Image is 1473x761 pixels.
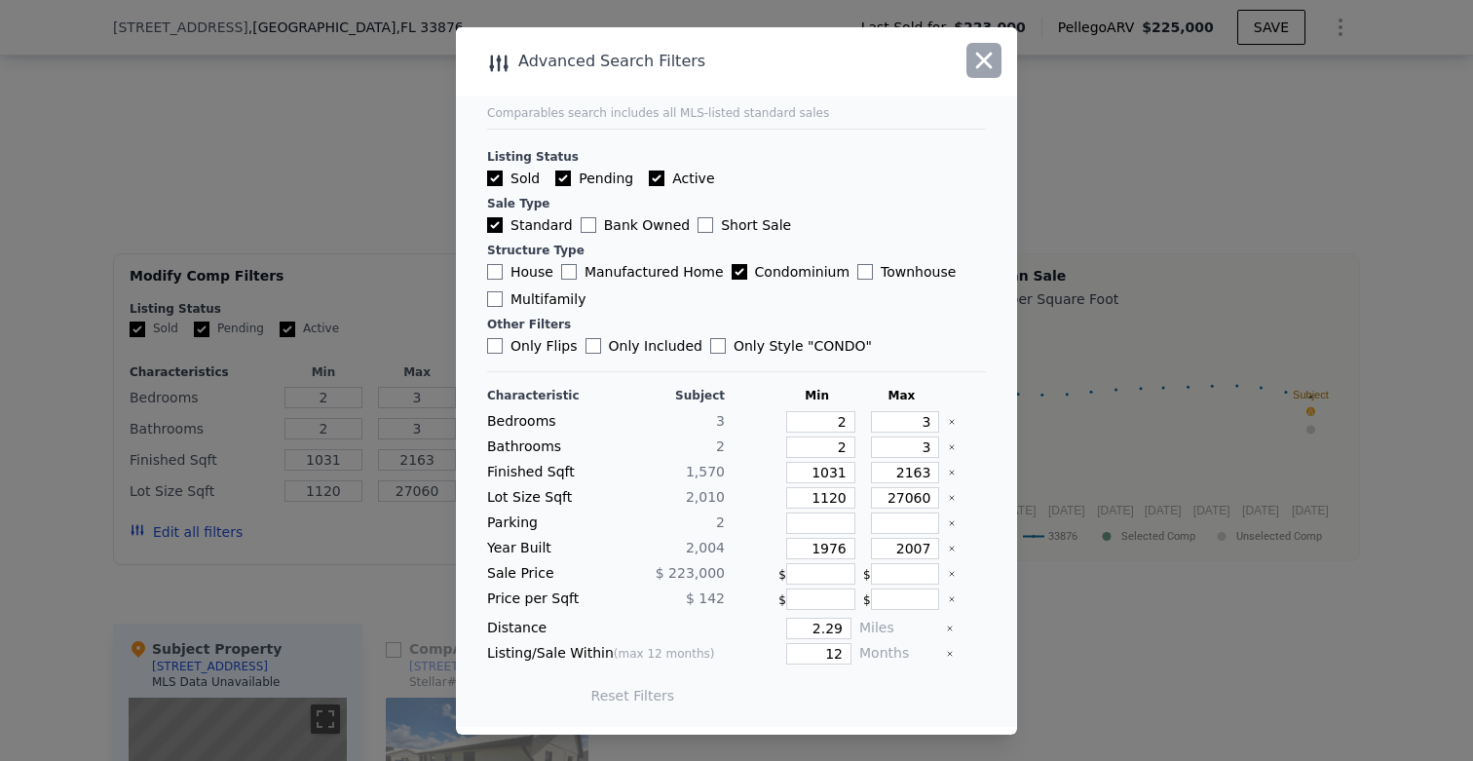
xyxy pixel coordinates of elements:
[585,338,601,354] input: Only Included
[946,625,954,632] button: Clear
[487,487,602,509] div: Lot Size Sqft
[948,545,956,552] button: Clear
[686,489,725,505] span: 2,010
[732,262,850,282] label: Condominium
[698,215,791,235] label: Short Sale
[487,196,986,211] div: Sale Type
[487,563,602,585] div: Sale Price
[561,262,724,282] label: Manufactured Home
[863,388,940,403] div: Max
[778,388,855,403] div: Min
[656,565,725,581] span: $ 223,000
[487,437,602,458] div: Bathrooms
[948,519,956,527] button: Clear
[778,563,855,585] div: $
[456,48,905,75] div: Advanced Search Filters
[614,647,715,661] span: (max 12 months)
[487,462,602,483] div: Finished Sqft
[561,264,577,280] input: Manufactured Home
[555,169,633,188] label: Pending
[863,589,940,610] div: $
[698,217,713,233] input: Short Sale
[778,589,855,610] div: $
[859,643,938,665] div: Months
[948,469,956,476] button: Clear
[487,513,602,534] div: Parking
[487,338,503,354] input: Only Flips
[710,338,726,354] input: Only Style "CONDO"
[487,291,503,307] input: Multifamily
[948,494,956,502] button: Clear
[487,171,503,186] input: Sold
[948,570,956,578] button: Clear
[686,590,725,606] span: $ 142
[581,215,690,235] label: Bank Owned
[487,289,585,309] label: Multifamily
[857,262,956,282] label: Townhouse
[649,171,664,186] input: Active
[946,650,954,658] button: Clear
[716,514,725,530] span: 2
[686,464,725,479] span: 1,570
[487,589,602,610] div: Price per Sqft
[487,538,602,559] div: Year Built
[487,317,986,332] div: Other Filters
[948,443,956,451] button: Clear
[487,105,986,121] div: Comparables search includes all MLS-listed standard sales
[487,169,540,188] label: Sold
[610,388,725,403] div: Subject
[581,217,596,233] input: Bank Owned
[555,171,571,186] input: Pending
[487,264,503,280] input: House
[585,336,702,356] label: Only Included
[863,563,940,585] div: $
[487,336,578,356] label: Only Flips
[686,540,725,555] span: 2,004
[487,217,503,233] input: Standard
[649,169,714,188] label: Active
[487,643,725,665] div: Listing/Sale Within
[591,686,675,705] button: Reset
[487,262,553,282] label: House
[732,264,747,280] input: Condominium
[859,618,938,639] div: Miles
[716,438,725,454] span: 2
[487,618,725,639] div: Distance
[948,595,956,603] button: Clear
[710,336,872,356] label: Only Style " CONDO "
[948,418,956,426] button: Clear
[487,215,573,235] label: Standard
[487,243,986,258] div: Structure Type
[857,264,873,280] input: Townhouse
[487,388,602,403] div: Characteristic
[716,413,725,429] span: 3
[487,149,986,165] div: Listing Status
[487,411,602,433] div: Bedrooms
